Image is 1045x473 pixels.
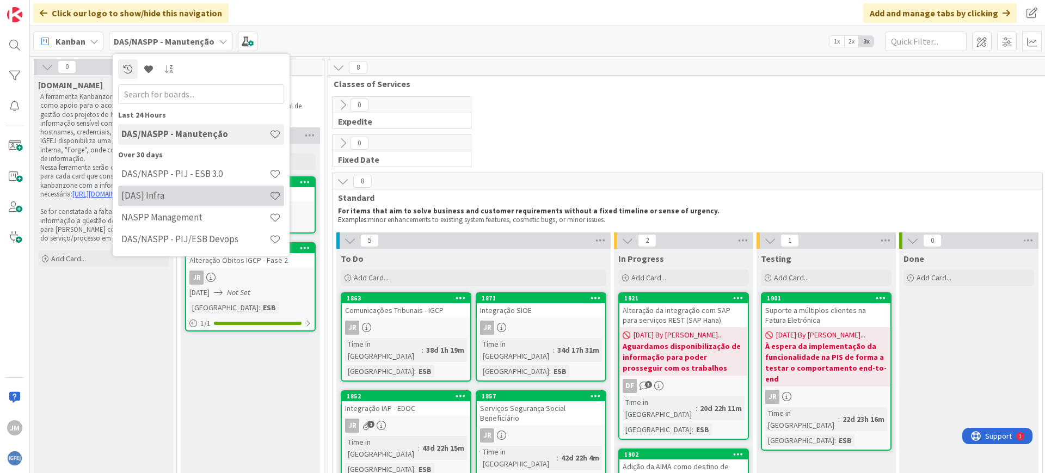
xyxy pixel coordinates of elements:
strong: For items that aim to solve business and customer requirements without a fixed timeline or sense ... [338,206,720,216]
a: 1921Alteração da integração com SAP para serviços REST (SAP Hana)[DATE] By [PERSON_NAME]...Aguard... [618,292,749,440]
span: 1x [829,36,844,47]
span: Examples: [338,215,368,224]
p: Nessa ferramenta serão criados os registos para cada card que consta no kanbanzone com a informaç... [40,163,167,199]
div: 1/1 [186,317,315,330]
span: : [838,413,840,425]
div: 34d 17h 31m [555,344,602,356]
div: 1852Integração IAP - EDOC [342,391,470,415]
div: JR [480,428,494,443]
a: 1871Integração SIOEJRTime in [GEOGRAPHIC_DATA]:34d 17h 31m[GEOGRAPHIC_DATA]:ESB [476,292,606,382]
span: To Do [341,253,364,264]
div: 1921 [624,294,748,302]
span: In Progress [618,253,664,264]
div: DF [623,379,637,393]
span: 5 [360,234,379,247]
div: [GEOGRAPHIC_DATA] [189,302,259,314]
div: JR [762,390,890,404]
div: 1871Integração SIOE [477,293,605,317]
a: 1863Comunicações Tribunais - IGCPJRTime in [GEOGRAPHIC_DATA]:38d 1h 19m[GEOGRAPHIC_DATA]:ESB [341,292,471,382]
div: 1901 [767,294,890,302]
div: 20d 22h 11m [697,402,745,414]
div: Time in [GEOGRAPHIC_DATA] [765,407,838,431]
div: Comunicações Tribunais - IGCP [342,303,470,317]
h4: DAS/NASPP - PIJ/ESB Devops [121,234,269,244]
div: ESB [836,434,855,446]
div: JR [345,419,359,433]
div: 1921 [619,293,748,303]
span: : [414,365,416,377]
span: Testing [761,253,791,264]
img: Visit kanbanzone.com [7,7,22,22]
div: JR [477,428,605,443]
div: Integração IAP - EDOC [342,401,470,415]
div: Over 30 days [118,149,284,161]
div: Time in [GEOGRAPHIC_DATA] [480,338,553,362]
div: JM [7,420,22,435]
span: Standard [338,192,1029,203]
div: JR [345,321,359,335]
span: [DATE] By [PERSON_NAME]... [634,329,723,341]
div: 1902 [619,450,748,459]
span: 2 [638,234,656,247]
span: : [259,302,260,314]
div: Time in [GEOGRAPHIC_DATA] [345,436,418,460]
p: Se for constatada a falta de alguma informação a questão deve ser remetida para [PERSON_NAME] com... [40,207,167,243]
div: JR [765,390,779,404]
div: DF [619,379,748,393]
div: 1921Alteração da integração com SAP para serviços REST (SAP Hana) [619,293,748,327]
div: [GEOGRAPHIC_DATA] [480,365,549,377]
span: 1 [367,421,374,428]
h4: DAS/NASPP - PIJ - ESB 3.0 [121,168,269,179]
span: 3x [859,36,874,47]
span: Add Card... [354,273,389,282]
span: : [692,423,693,435]
span: 8 [353,175,372,188]
div: 1852 [342,391,470,401]
div: [GEOGRAPHIC_DATA] [345,365,414,377]
span: : [696,402,697,414]
a: [URL][DOMAIN_NAME] [72,189,138,199]
span: Add Card... [774,273,809,282]
div: Alteração Óbitos IGCP - Fase 2 [186,253,315,267]
span: READ.ME [38,79,103,90]
div: Last 24 Hours [118,109,284,121]
span: Support [23,2,50,15]
span: : [834,434,836,446]
span: [DATE] [189,287,210,298]
div: Click our logo to show/hide this navigation [33,3,229,23]
div: ESB [260,302,279,314]
span: Add Card... [631,273,666,282]
span: 0 [923,234,942,247]
div: 42d 22h 4m [558,452,602,464]
span: 8 [349,61,367,74]
span: 0 [58,60,76,73]
div: 1863Comunicações Tribunais - IGCP [342,293,470,317]
div: JR [342,419,470,433]
b: À espera da implementação da funcionalidade na PIS de forma a testar o comportamento end-to-end [765,341,887,384]
div: JR [342,321,470,335]
input: Search for boards... [118,84,284,104]
div: 38d 1h 19m [423,344,467,356]
p: A ferramenta Kanbanzone será usada como apoio para o acompanhamento e gestão dos projetos do NASP... [40,93,167,163]
span: : [553,344,555,356]
img: avatar [7,451,22,466]
div: 1857 [477,391,605,401]
span: : [549,365,551,377]
div: [GEOGRAPHIC_DATA] [765,434,834,446]
span: 3 [645,381,652,388]
b: DAS/NASPP - Manutenção [114,36,214,47]
span: Expedite [338,116,457,127]
a: 1861Alteração Óbitos IGCP - Fase 2JR[DATE]Not Set[GEOGRAPHIC_DATA]:ESB1/1 [185,242,316,331]
div: JR [189,271,204,285]
div: ESB [551,365,569,377]
p: minor enhancements to existing system features, cosmetic bugs, or minor issues. [338,216,1032,224]
span: : [557,452,558,464]
div: Time in [GEOGRAPHIC_DATA] [345,338,422,362]
input: Quick Filter... [885,32,967,51]
a: 1901Suporte a múltiplos clientes na Fatura Eletrónica[DATE] By [PERSON_NAME]...À espera da implem... [761,292,892,451]
div: 1863 [342,293,470,303]
div: Serviços Segurança Social Beneficiário [477,401,605,425]
span: Done [903,253,924,264]
div: JR [480,321,494,335]
span: : [418,442,420,454]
